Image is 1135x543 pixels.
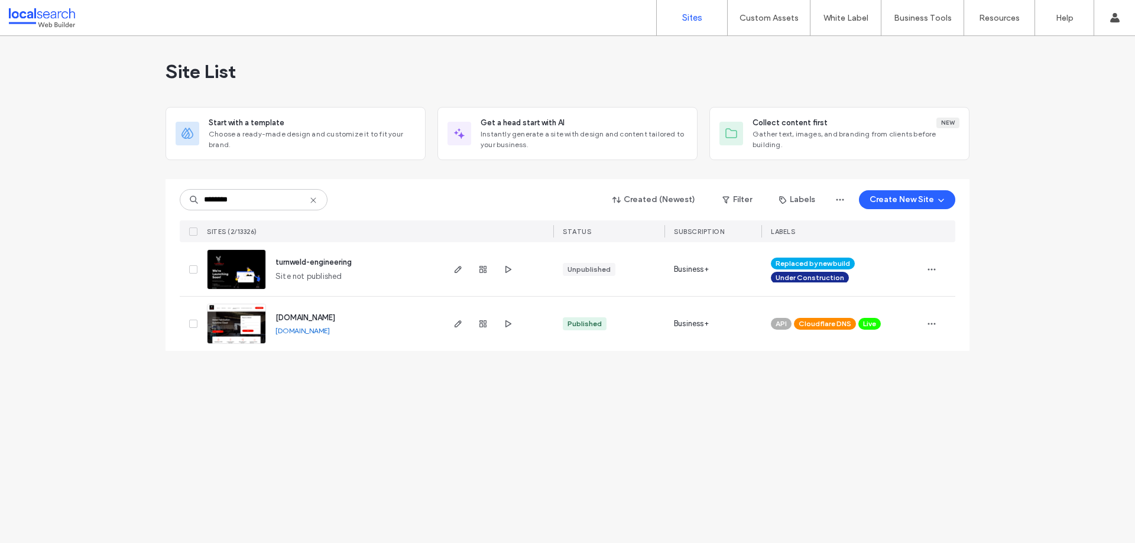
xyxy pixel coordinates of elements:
span: Business+ [674,318,709,330]
div: Published [567,318,602,329]
span: Collect content first [753,117,828,129]
label: White Label [823,13,868,23]
div: Get a head start with AIInstantly generate a site with design and content tailored to your business. [437,107,698,160]
a: turnweld-engineering [275,258,352,266]
span: Live [863,318,876,329]
span: Replaced by new build [776,258,850,269]
label: Custom Assets [740,13,799,23]
a: [DOMAIN_NAME] [275,326,330,335]
span: Choose a ready-made design and customize it to fit your brand. [209,129,416,150]
div: Collect content firstNewGather text, images, and branding from clients before building. [709,107,969,160]
button: Labels [768,190,826,209]
span: Cloudflare DNS [799,318,851,329]
span: Start with a template [209,117,284,129]
a: [DOMAIN_NAME] [275,313,335,322]
button: Filter [711,190,764,209]
div: Start with a templateChoose a ready-made design and customize it to fit your brand. [166,107,426,160]
span: Business+ [674,264,709,275]
button: Created (Newest) [602,190,706,209]
span: Site not published [275,271,342,282]
span: LABELS [771,227,795,236]
span: Gather text, images, and branding from clients before building. [753,129,959,150]
span: API [776,318,787,329]
span: SUBSCRIPTION [674,227,724,236]
span: Under Construction [776,272,844,283]
span: Get a head start with AI [481,117,565,129]
div: Unpublished [567,264,611,275]
span: STATUS [563,227,591,236]
div: New [936,118,959,128]
label: Sites [682,12,702,23]
label: Resources [979,13,1020,23]
label: Help [1056,13,1074,23]
button: Create New Site [859,190,955,209]
span: Instantly generate a site with design and content tailored to your business. [481,129,688,150]
label: Business Tools [894,13,952,23]
span: SITES (2/13326) [207,227,257,236]
span: Site List [166,60,236,83]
